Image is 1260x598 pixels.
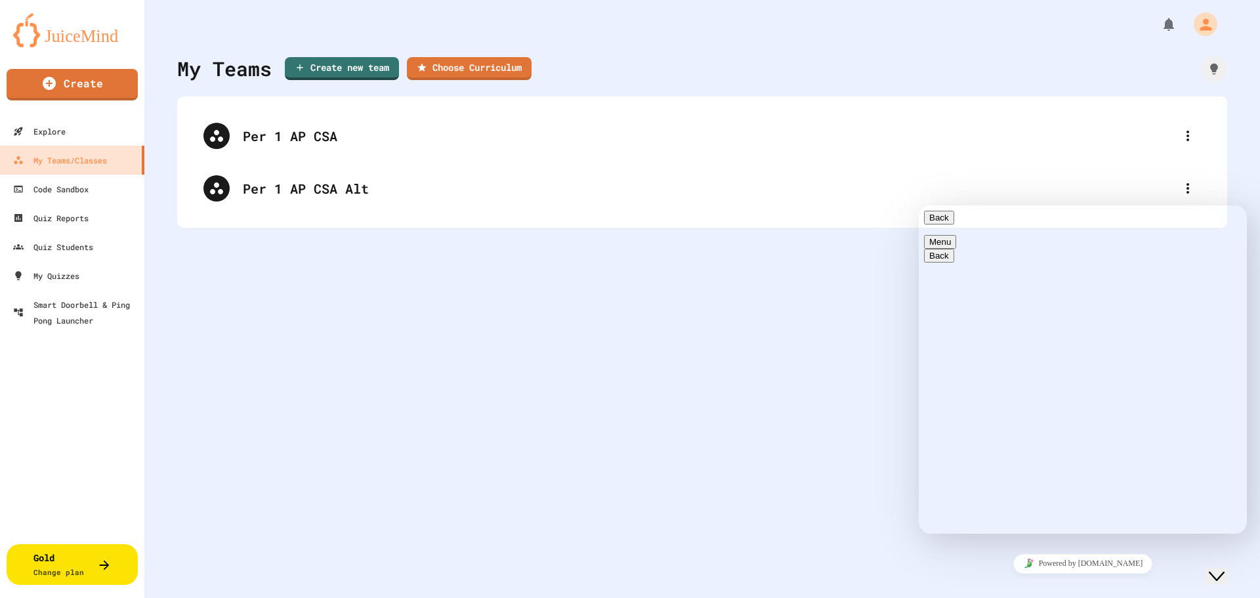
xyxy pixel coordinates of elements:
div: Code Sandbox [13,181,89,197]
div: Per 1 AP CSA [190,110,1214,162]
div: Per 1 AP CSA [243,126,1175,146]
div: Per 1 AP CSA Alt [243,179,1175,198]
iframe: chat widget [919,549,1247,578]
iframe: To enrich screen reader interactions, please activate Accessibility in Grammarly extension settings [919,205,1247,534]
div: My Teams/Classes [13,152,107,168]
div: Explore [13,123,66,139]
div: How it works [1201,56,1227,82]
a: Create new team [285,57,399,80]
div: Quiz Reports [13,210,89,226]
span: Change plan [33,567,84,577]
button: GoldChange plan [7,544,138,585]
div: My Notifications [1137,13,1180,35]
div: Smart Doorbell & Ping Pong Launcher [13,297,139,328]
div: My Teams [177,54,272,83]
iframe: To enrich screen reader interactions, please activate Accessibility in Grammarly extension settings [1205,545,1247,585]
div: My Quizzes [13,268,79,284]
img: logo-orange.svg [13,13,131,47]
div: Per 1 AP CSA Alt [190,162,1214,215]
div: My Account [1180,9,1221,39]
div: Quiz Students [13,239,93,255]
a: Choose Curriculum [407,57,532,80]
a: Create [7,69,138,100]
div: Gold [33,551,84,578]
